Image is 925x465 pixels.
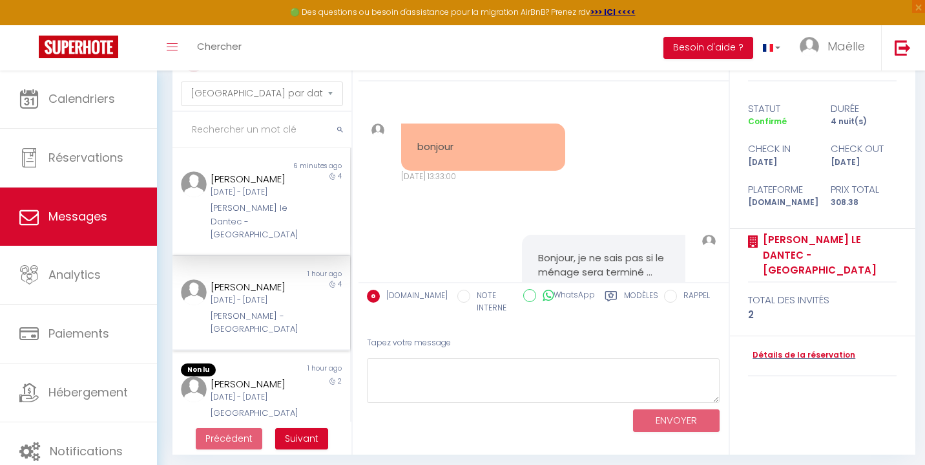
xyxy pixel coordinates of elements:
div: [PERSON_NAME] [211,171,297,187]
div: statut [740,101,822,116]
span: Confirmé [748,116,787,127]
button: Previous [196,428,262,450]
a: ... Maëlle [790,25,881,70]
pre: bonjour [417,140,548,155]
label: RAPPEL [677,290,710,304]
img: ... [371,124,384,136]
a: Chercher [187,25,251,70]
div: [PERSON_NAME] [211,279,297,295]
div: 2 [748,307,897,323]
a: Détails de la réservation [748,349,855,362]
label: [DOMAIN_NAME] [380,290,448,304]
span: Réservations [48,149,123,166]
span: Précédent [205,432,253,445]
span: Messages [48,208,107,224]
div: 6 minutes ago [261,161,349,171]
div: [DATE] [822,157,905,169]
span: Maëlle [827,38,865,54]
label: Modèles [624,290,658,316]
div: total des invités [748,292,897,308]
span: Notifications [50,443,123,459]
span: Calendriers [48,91,115,107]
input: Rechercher un mot clé [172,112,351,148]
span: 4 [338,171,342,181]
div: [DOMAIN_NAME] [740,197,822,209]
div: [PERSON_NAME] - [GEOGRAPHIC_DATA] [211,310,297,336]
button: Besoin d'aide ? [663,37,753,59]
button: Next [275,428,328,450]
div: 1 hour ago [261,269,349,279]
img: ... [702,235,715,248]
div: check out [822,141,905,157]
div: [GEOGRAPHIC_DATA] [211,407,297,420]
div: [DATE] - [DATE] [211,391,297,404]
img: logout [895,39,911,56]
div: [PERSON_NAME] [211,376,297,392]
span: Analytics [48,266,101,283]
span: Non lu [181,363,216,376]
pre: Bonjour, je ne sais pas si le ménage sera terminé ... vous pouvez toujours vous présenter à 15H, ... [538,251,669,367]
a: >>> ICI <<<< [590,6,636,17]
a: [PERSON_NAME] le Dantec - [GEOGRAPHIC_DATA] [758,232,897,278]
button: ENVOYER [633,409,720,432]
img: ... [181,171,207,197]
span: Hébergement [48,384,128,400]
div: 4 nuit(s) [822,116,905,128]
div: [PERSON_NAME] le Dantec - [GEOGRAPHIC_DATA] [211,202,297,241]
span: Paiements [48,325,109,341]
label: NOTE INTERNE [470,290,514,314]
div: Plateforme [740,182,822,197]
span: Chercher [197,39,242,53]
img: Super Booking [39,36,118,58]
div: 308.38 [822,197,905,209]
div: check in [740,141,822,157]
div: Tapez votre message [367,327,720,359]
div: [DATE] - [DATE] [211,294,297,307]
div: [DATE] - [DATE] [211,186,297,199]
div: Prix total [822,182,905,197]
span: 4 [338,279,342,289]
span: Suivant [285,432,318,445]
div: durée [822,101,905,116]
span: 2 [338,376,342,386]
label: WhatsApp [536,289,595,303]
div: 1 hour ago [261,363,349,376]
div: [DATE] 13:33:00 [401,171,565,183]
img: ... [181,279,207,305]
div: [DATE] [740,157,822,169]
img: ... [181,376,207,402]
img: ... [800,37,819,56]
